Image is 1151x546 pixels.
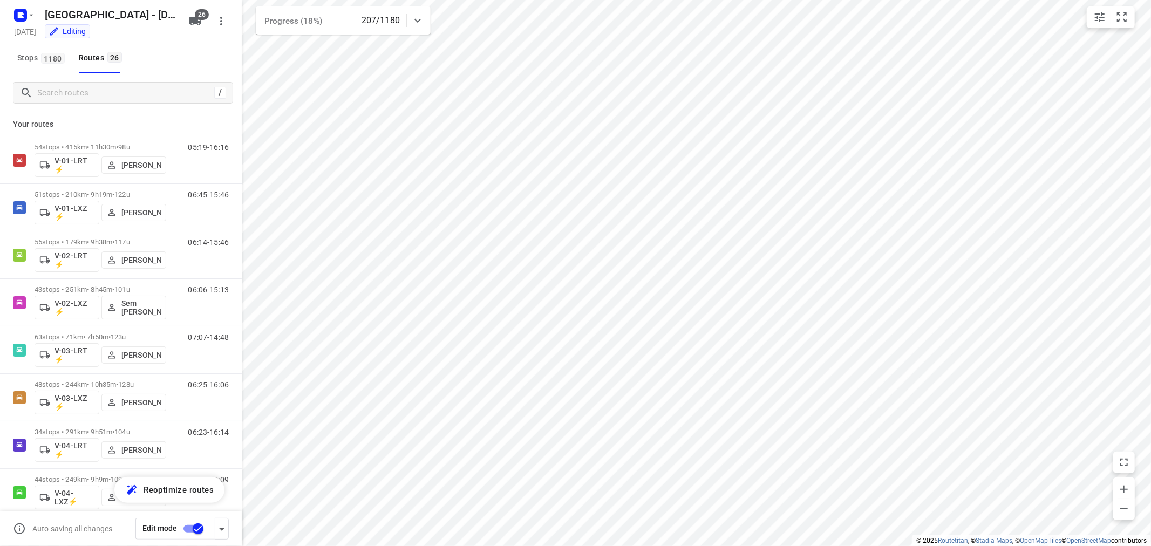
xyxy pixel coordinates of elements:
h5: Project date [10,25,40,38]
span: 101u [114,285,130,294]
a: OpenStreetMap [1066,537,1111,544]
button: V-03-LXZ ⚡ [35,391,99,414]
a: OpenMapTiles [1020,537,1061,544]
p: 06:25-16:06 [188,380,229,389]
p: Sem [PERSON_NAME] [121,299,161,316]
div: You are currently in edit mode. [49,26,86,37]
span: 26 [195,9,209,20]
button: [PERSON_NAME] [101,489,166,506]
button: V-03-LRT ⚡ [35,343,99,367]
p: 54 stops • 415km • 11h30m [35,143,166,151]
button: More [210,10,232,32]
p: 06:23-16:14 [188,428,229,436]
p: 51 stops • 210km • 9h19m [35,190,166,199]
span: • [112,190,114,199]
button: [PERSON_NAME] [101,441,166,459]
span: 123u [111,333,126,341]
button: Fit zoom [1111,6,1133,28]
span: 104u [114,428,130,436]
button: Map settings [1089,6,1111,28]
li: © 2025 , © , © © contributors [916,537,1147,544]
span: • [108,475,111,483]
span: • [112,238,114,246]
span: • [116,380,118,388]
button: V-01-LXZ ⚡ [35,201,99,224]
p: 06:45-15:46 [188,190,229,199]
p: 48 stops • 244km • 10h35m [35,380,166,388]
span: • [112,428,114,436]
div: Driver app settings [215,522,228,535]
p: V-01-LXZ ⚡ [55,204,94,221]
p: [PERSON_NAME] [121,446,161,454]
p: 06:14-15:46 [188,238,229,247]
a: Stadia Maps [976,537,1012,544]
p: V-02-LRT ⚡ [55,251,94,269]
div: Routes [79,51,125,65]
p: V-04-LXZ⚡ [55,489,94,506]
span: 98u [118,143,130,151]
p: 34 stops • 291km • 9h51m [35,428,166,436]
button: V-01-LRT ⚡ [35,153,99,177]
span: 122u [114,190,130,199]
button: V-04-LXZ⚡ [35,486,99,509]
div: small contained button group [1087,6,1135,28]
a: Routetitan [938,537,968,544]
p: 44 stops • 249km • 9h9m [35,475,166,483]
p: 06:05-15:09 [188,475,229,484]
span: • [112,285,114,294]
p: [PERSON_NAME] [121,351,161,359]
span: 26 [107,52,122,63]
span: Reoptimize routes [144,483,214,497]
p: V-02-LXZ ⚡ [55,299,94,316]
p: 06:06-15:13 [188,285,229,294]
button: Sem [PERSON_NAME] [101,296,166,319]
button: [PERSON_NAME] [101,156,166,174]
h5: Rename [40,6,180,23]
button: [PERSON_NAME] [101,346,166,364]
p: 63 stops • 71km • 7h50m [35,333,166,341]
div: / [214,87,226,99]
span: Stops [17,51,68,65]
p: 07:07-14:48 [188,333,229,342]
input: Search routes [37,85,214,101]
div: Progress (18%)207/1180 [256,6,431,35]
p: 207/1180 [362,14,400,27]
button: V-02-LRT ⚡ [35,248,99,272]
p: [PERSON_NAME] [121,398,161,407]
p: V-04-LRT ⚡ [55,441,94,459]
p: Your routes [13,119,229,130]
button: V-04-LRT ⚡ [35,438,99,462]
p: [PERSON_NAME] [121,161,161,169]
p: 43 stops • 251km • 8h45m [35,285,166,294]
p: [PERSON_NAME] [121,256,161,264]
button: [PERSON_NAME] [101,204,166,221]
button: 26 [185,10,206,32]
span: Progress (18%) [264,16,322,26]
p: V-03-LXZ ⚡ [55,394,94,411]
button: [PERSON_NAME] [101,251,166,269]
button: [PERSON_NAME] [101,394,166,411]
p: [PERSON_NAME] [121,208,161,217]
p: V-03-LRT ⚡ [55,346,94,364]
button: Reoptimize routes [114,477,224,503]
p: 05:19-16:16 [188,143,229,152]
span: • [108,333,111,341]
span: Edit mode [142,524,177,533]
span: 1180 [41,53,65,64]
p: 55 stops • 179km • 9h38m [35,238,166,246]
p: Auto-saving all changes [32,524,112,533]
span: 103u [111,475,126,483]
span: 128u [118,380,134,388]
span: 117u [114,238,130,246]
span: • [116,143,118,151]
p: V-01-LRT ⚡ [55,156,94,174]
button: V-02-LXZ ⚡ [35,296,99,319]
